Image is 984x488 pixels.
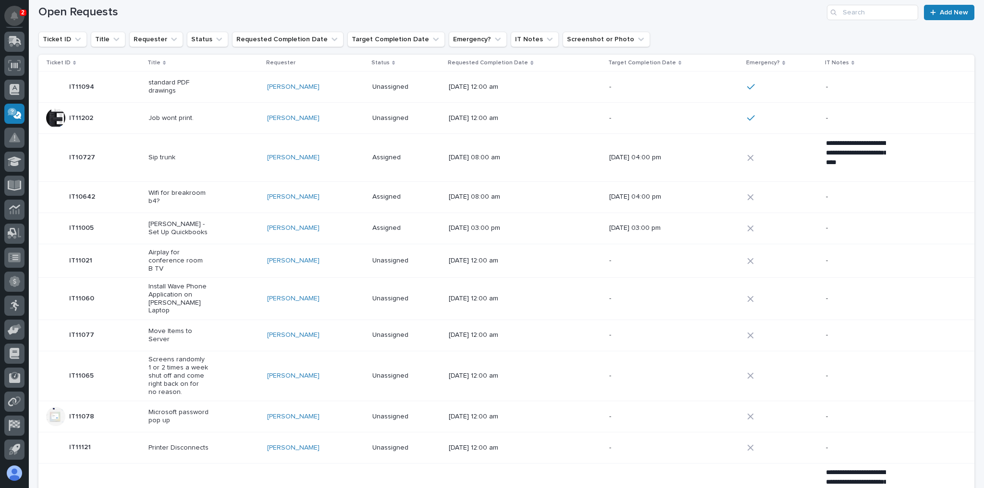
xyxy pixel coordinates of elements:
h1: Open Requests [38,5,823,19]
p: [DATE] 12:00 am [449,372,509,380]
p: [DATE] 12:00 am [449,331,509,339]
p: IT11021 [69,255,94,265]
a: [PERSON_NAME] [267,295,320,303]
p: Unassigned [372,413,432,421]
button: Target Completion Date [347,32,445,47]
div: Notifications2 [12,12,25,27]
p: [DATE] 12:00 am [449,257,509,265]
p: - [609,331,669,339]
p: [DATE] 12:00 am [449,413,509,421]
p: IT11121 [69,441,93,452]
p: - [609,413,669,421]
p: - [609,83,669,91]
p: Wifi for breakroom b4? [148,189,209,205]
p: [PERSON_NAME] - Set Up Quickbooks [148,220,209,237]
button: IT Notes [511,32,559,47]
p: IT Notes [825,58,849,68]
p: - [826,372,886,380]
tr: IT11094IT11094 standard PDF drawings[PERSON_NAME] Unassigned[DATE] 12:00 am-- [38,71,974,103]
p: standard PDF drawings [148,79,209,95]
a: [PERSON_NAME] [267,83,320,91]
p: [DATE] 08:00 am [449,154,509,162]
p: Move Items to Server [148,327,209,344]
p: [DATE] 12:00 am [449,114,509,122]
p: Target Completion Date [608,58,676,68]
a: [PERSON_NAME] [267,154,320,162]
button: Status [187,32,228,47]
p: IT11060 [69,293,96,303]
p: Unassigned [372,444,432,452]
p: - [609,295,669,303]
tr: IT11021IT11021 Airplay for conference room B TV[PERSON_NAME] Unassigned[DATE] 12:00 am-- [38,244,974,278]
p: - [609,444,669,452]
tr: IT11202IT11202 Job wont print.[PERSON_NAME] Unassigned[DATE] 12:00 am-- [38,103,974,134]
p: Airplay for conference room B TV [148,249,209,273]
p: Assigned [372,224,432,232]
tr: IT10642IT10642 Wifi for breakroom b4?[PERSON_NAME] Assigned[DATE] 08:00 am[DATE] 04:00 pm- [38,181,974,213]
p: - [826,193,886,201]
p: Unassigned [372,114,432,122]
p: - [826,413,886,421]
a: [PERSON_NAME] [267,413,320,421]
tr: IT11065IT11065 Screens randomly 1 or 2 times a week shut off and come right back on for no reason... [38,351,974,401]
button: Screenshot or Photo [563,32,650,47]
p: Screens randomly 1 or 2 times a week shut off and come right back on for no reason. [148,356,209,396]
tr: IT11077IT11077 Move Items to Server[PERSON_NAME] Unassigned[DATE] 12:00 am-- [38,320,974,351]
a: [PERSON_NAME] [267,372,320,380]
button: Notifications [4,6,25,26]
p: IT11078 [69,411,96,421]
tr: IT11005IT11005 [PERSON_NAME] - Set Up Quickbooks[PERSON_NAME] Assigned[DATE] 03:00 pm[DATE] 03:00... [38,213,974,244]
p: Job wont print. [148,114,209,122]
p: - [826,83,886,91]
p: 2 [21,9,25,16]
tr: IT11078IT11078 Microsoft password pop up[PERSON_NAME] Unassigned[DATE] 12:00 am-- [38,401,974,432]
p: Assigned [372,154,432,162]
p: [DATE] 12:00 am [449,83,509,91]
p: Microsoft password pop up [148,408,209,425]
p: IT10642 [69,191,97,201]
p: Emergency? [746,58,780,68]
p: [DATE] 03:00 pm [449,224,509,232]
p: Requested Completion Date [448,58,528,68]
p: - [609,114,669,122]
button: users-avatar [4,463,25,483]
p: IT11202 [69,112,95,122]
p: Title [148,58,160,68]
p: - [609,257,669,265]
p: [DATE] 08:00 am [449,193,509,201]
p: Ticket ID [46,58,71,68]
tr: IT11121IT11121 Printer Disconnects[PERSON_NAME] Unassigned[DATE] 12:00 am-- [38,432,974,463]
p: Requester [266,58,295,68]
p: - [826,295,886,303]
p: IT11077 [69,329,96,339]
p: Assigned [372,193,432,201]
span: Add New [940,9,968,16]
p: - [826,444,886,452]
p: Unassigned [372,295,432,303]
p: Sip trunk [148,154,209,162]
button: Title [91,32,125,47]
p: IT11005 [69,222,96,232]
p: [DATE] 04:00 pm [609,193,669,201]
p: - [826,257,886,265]
p: [DATE] 03:00 pm [609,224,669,232]
p: IT11094 [69,81,96,91]
a: [PERSON_NAME] [267,331,320,339]
p: Status [371,58,390,68]
p: [DATE] 12:00 am [449,295,509,303]
p: [DATE] 12:00 am [449,444,509,452]
p: Unassigned [372,257,432,265]
tr: IT11060IT11060 Install Wave Phone Application on [PERSON_NAME] Laptop[PERSON_NAME] Unassigned[DAT... [38,278,974,320]
p: Unassigned [372,331,432,339]
button: Ticket ID [38,32,87,47]
input: Search [827,5,918,20]
a: [PERSON_NAME] [267,114,320,122]
button: Requested Completion Date [232,32,344,47]
a: [PERSON_NAME] [267,224,320,232]
a: [PERSON_NAME] [267,193,320,201]
p: IT11065 [69,370,96,380]
p: Printer Disconnects [148,444,209,452]
a: Add New [924,5,974,20]
tr: IT10727IT10727 Sip trunk[PERSON_NAME] Assigned[DATE] 08:00 am[DATE] 04:00 pm**** **** **** **** *... [38,134,974,182]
